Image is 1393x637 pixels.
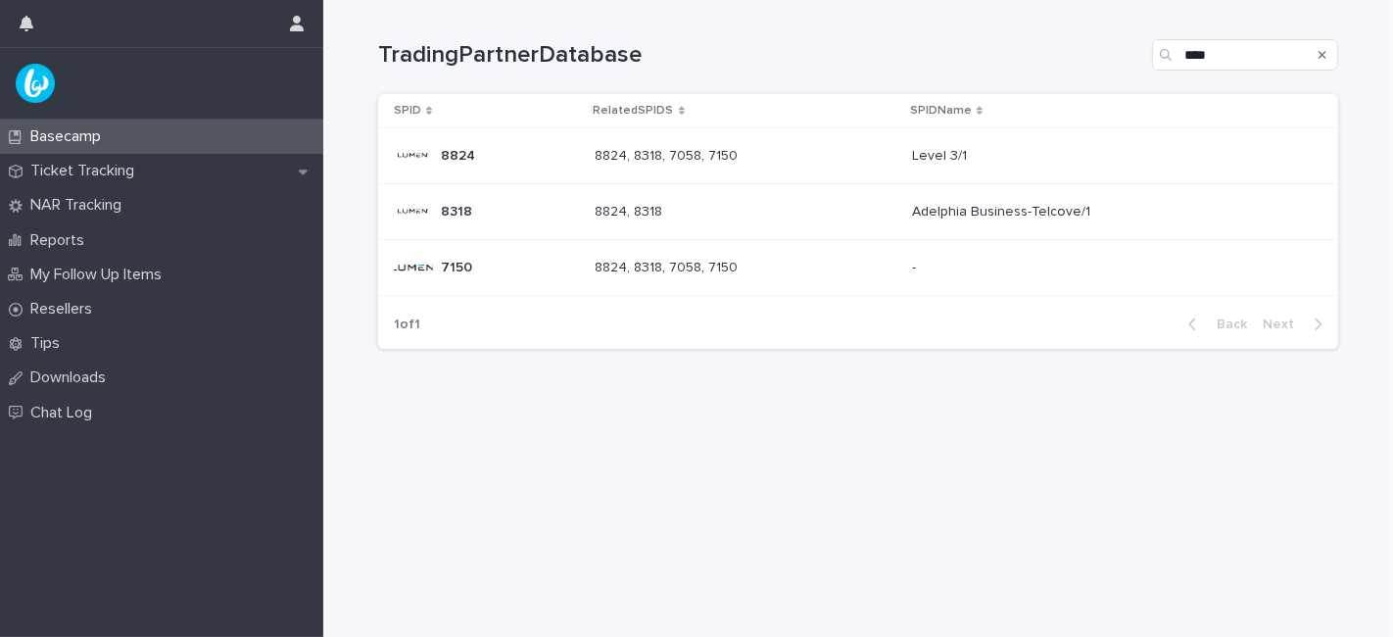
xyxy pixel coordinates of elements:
h1: TradingPartnerDatabase [378,41,1144,70]
p: 8824, 8318, 7058, 7150 [596,256,743,276]
p: Downloads [23,368,121,387]
p: RelatedSPIDS [594,100,674,122]
p: Level 3/1 [912,144,971,165]
input: Search [1152,39,1338,71]
p: 8318 [441,200,476,220]
img: UPKZpZA3RCu7zcH4nw8l [16,64,55,103]
p: SPIDName [910,100,972,122]
p: Tips [23,334,75,353]
p: 1 of 1 [378,301,436,349]
p: Basecamp [23,127,117,146]
p: Reports [23,231,100,250]
button: Next [1255,316,1338,333]
p: SPID [394,100,421,122]
p: 8824, 8318 [596,200,667,220]
tr: 71507150 8824, 8318, 7058, 71508824, 8318, 7058, 7150 -- [378,240,1338,296]
p: 8824, 8318, 7058, 7150 [596,144,743,165]
p: My Follow Up Items [23,266,177,284]
p: Resellers [23,300,108,318]
p: - [912,256,920,276]
p: 8824 [441,144,479,165]
p: NAR Tracking [23,196,137,215]
p: Chat Log [23,404,108,422]
p: 7150 [441,256,476,276]
button: Back [1173,316,1255,333]
p: Adelphia Business-Telcove/1 [912,200,1094,220]
span: Back [1205,318,1247,331]
span: Next [1263,318,1306,331]
tr: 88248824 8824, 8318, 7058, 71508824, 8318, 7058, 7150 Level 3/1Level 3/1 [378,128,1338,184]
tr: 83188318 8824, 83188824, 8318 Adelphia Business-Telcove/1Adelphia Business-Telcove/1 [378,184,1338,240]
p: Ticket Tracking [23,162,150,180]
